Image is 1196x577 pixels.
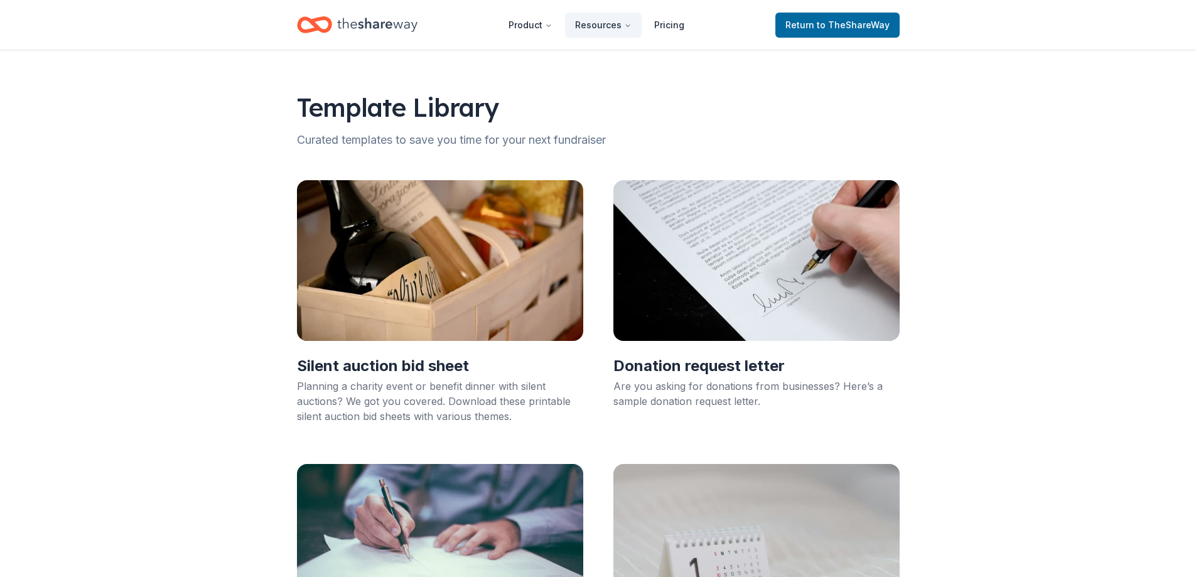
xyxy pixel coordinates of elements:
img: Cover photo for template [613,180,900,341]
nav: Main [498,10,694,40]
h1: Template Library [297,90,900,125]
h2: Curated templates to save you time for your next fundraiser [297,130,900,150]
span: Return [785,18,890,33]
h2: Silent auction bid sheet [297,356,583,376]
button: Resources [565,13,642,38]
img: Cover photo for template [297,180,583,341]
a: Pricing [644,13,694,38]
div: Are you asking for donations from businesses? Here’s a sample donation request letter. [613,379,900,409]
span: to TheShareWay [817,19,890,30]
h2: Donation request letter [613,356,900,376]
a: Cover photo for templateDonation request letterAre you asking for donations from businesses? Here... [603,170,910,444]
a: Cover photo for templateSilent auction bid sheetPlanning a charity event or benefit dinner with s... [287,170,593,444]
a: Returnto TheShareWay [775,13,900,38]
a: Home [297,10,418,40]
div: Planning a charity event or benefit dinner with silent auctions? We got you covered. Download the... [297,379,583,424]
button: Product [498,13,563,38]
